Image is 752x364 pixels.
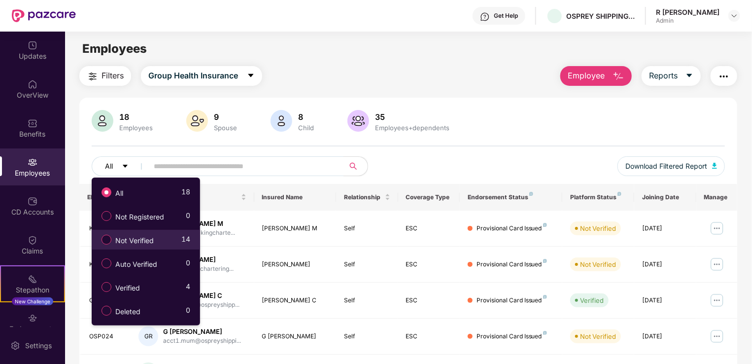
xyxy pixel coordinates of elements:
[344,193,382,201] span: Relationship
[649,70,678,82] span: Reports
[642,296,688,305] div: [DATE]
[709,256,725,272] img: manageButton
[529,192,533,196] img: svg+xml;base64,PHN2ZyB4bWxucz0iaHR0cDovL3d3dy53My5vcmcvMjAwMC9zdmciIHdpZHRoPSI4IiBoZWlnaHQ9IjgiIH...
[543,295,547,299] img: svg+xml;base64,PHN2ZyB4bWxucz0iaHR0cDovL3d3dy53My5vcmcvMjAwMC9zdmciIHdpZHRoPSI4IiBoZWlnaHQ9IjgiIH...
[617,156,725,176] button: Download Filtered Report
[10,341,20,351] img: svg+xml;base64,PHN2ZyBpZD0iU2V0dGluZy0yMHgyMCIgeG1sbnM9Imh0dHA6Ly93d3cudzMub3JnLzIwMDAvc3ZnIiB3aW...
[141,66,262,86] button: Group Health Insurancecaret-down
[709,292,725,308] img: manageButton
[580,331,616,341] div: Not Verified
[1,285,64,295] div: Stepathon
[111,212,168,222] span: Not Registered
[642,260,688,269] div: [DATE]
[543,331,547,335] img: svg+xml;base64,PHN2ZyB4bWxucz0iaHR0cDovL3d3dy53My5vcmcvMjAwMC9zdmciIHdpZHRoPSI4IiBoZWlnaHQ9IjgiIH...
[685,72,693,80] span: caret-down
[262,260,329,269] div: [PERSON_NAME]
[163,336,241,346] div: acct1.mum@ospreyshippi...
[406,332,452,341] div: ESC
[477,296,547,305] div: Provisional Card Issued
[336,184,398,211] th: Relationship
[570,193,626,201] div: Platform Status
[344,296,390,305] div: Self
[79,184,131,211] th: EID
[111,188,127,199] span: All
[656,17,719,25] div: Admin
[28,118,37,128] img: svg+xml;base64,PHN2ZyBpZD0iQmVuZWZpdHMiIHhtbG5zPSJodHRwOi8vd3d3LnczLm9yZy8yMDAwL3N2ZyIgd2lkdGg9Ij...
[28,196,37,206] img: svg+xml;base64,PHN2ZyBpZD0iQ0RfQWNjb3VudHMiIGRhdGEtbmFtZT0iQ0QgQWNjb3VudHMiIHhtbG5zPSJodHRwOi8vd3...
[712,163,717,169] img: svg+xml;base64,PHN2ZyB4bWxucz0iaHR0cDovL3d3dy53My5vcmcvMjAwMC9zdmciIHhtbG5zOnhsaW5rPSJodHRwOi8vd3...
[111,259,161,270] span: Auto Verified
[406,260,452,269] div: ESC
[625,161,707,172] span: Download Filtered Report
[117,124,155,132] div: Employees
[89,332,123,341] div: OSP024
[398,184,460,211] th: Coverage Type
[148,70,238,82] span: Group Health Insurance
[347,110,369,132] img: svg+xml;base64,PHN2ZyB4bWxucz0iaHR0cDovL3d3dy53My5vcmcvMjAwMC9zdmciIHhtbG5zOnhsaW5rPSJodHRwOi8vd3...
[163,327,241,336] div: G [PERSON_NAME]
[262,296,329,305] div: [PERSON_NAME] C
[617,192,621,196] img: svg+xml;base64,PHN2ZyB4bWxucz0iaHR0cDovL3d3dy53My5vcmcvMjAwMC9zdmciIHdpZHRoPSI4IiBoZWlnaHQ9IjgiIH...
[480,12,490,22] img: svg+xml;base64,PHN2ZyBpZD0iSGVscC0zMngzMiIgeG1sbnM9Imh0dHA6Ly93d3cudzMub3JnLzIwMDAvc3ZnIiB3aWR0aD...
[254,184,337,211] th: Insured Name
[163,300,239,310] div: sales1.maa@ospreyshipp...
[102,70,124,82] span: Filters
[79,66,131,86] button: Filters
[22,341,55,351] div: Settings
[580,259,616,269] div: Not Verified
[406,296,452,305] div: ESC
[613,71,624,82] img: svg+xml;base64,PHN2ZyB4bWxucz0iaHR0cDovL3d3dy53My5vcmcvMjAwMC9zdmciIHhtbG5zOnhsaW5rPSJodHRwOi8vd3...
[696,184,737,211] th: Manage
[28,313,37,323] img: svg+xml;base64,PHN2ZyBpZD0iRW5kb3JzZW1lbnRzIiB4bWxucz0iaHR0cDovL3d3dy53My5vcmcvMjAwMC9zdmciIHdpZH...
[406,224,452,233] div: ESC
[718,71,730,82] img: svg+xml;base64,PHN2ZyB4bWxucz0iaHR0cDovL3d3dy53My5vcmcvMjAwMC9zdmciIHdpZHRoPSIyNCIgaGVpZ2h0PSIyNC...
[494,12,518,20] div: Get Help
[12,9,76,22] img: New Pazcare Logo
[186,281,190,295] span: 4
[186,257,190,272] span: 0
[262,332,329,341] div: G [PERSON_NAME]
[344,224,390,233] div: Self
[186,305,190,319] span: 0
[87,71,99,82] img: svg+xml;base64,PHN2ZyB4bWxucz0iaHR0cDovL3d3dy53My5vcmcvMjAwMC9zdmciIHdpZHRoPSIyNCIgaGVpZ2h0PSIyNC...
[580,295,604,305] div: Verified
[92,156,152,176] button: Allcaret-down
[271,110,292,132] img: svg+xml;base64,PHN2ZyB4bWxucz0iaHR0cDovL3d3dy53My5vcmcvMjAwMC9zdmciIHhtbG5zOnhsaW5rPSJodHRwOi8vd3...
[82,41,147,56] span: Employees
[111,306,144,317] span: Deleted
[656,7,719,17] div: R [PERSON_NAME]
[468,193,555,201] div: Endorsement Status
[560,66,632,86] button: Employee
[730,12,738,20] img: svg+xml;base64,PHN2ZyBpZD0iRHJvcGRvd24tMzJ4MzIiIHhtbG5zPSJodHRwOi8vd3d3LnczLm9yZy8yMDAwL3N2ZyIgd2...
[247,72,255,80] span: caret-down
[709,220,725,236] img: manageButton
[212,124,239,132] div: Spouse
[87,193,115,201] span: EID
[28,235,37,245] img: svg+xml;base64,PHN2ZyBpZD0iQ2xhaW0iIHhtbG5zPSJodHRwOi8vd3d3LnczLm9yZy8yMDAwL3N2ZyIgd2lkdGg9IjIwIi...
[181,186,190,201] span: 18
[373,124,451,132] div: Employees+dependents
[543,223,547,227] img: svg+xml;base64,PHN2ZyB4bWxucz0iaHR0cDovL3d3dy53My5vcmcvMjAwMC9zdmciIHdpZHRoPSI4IiBoZWlnaHQ9IjgiIH...
[477,332,547,341] div: Provisional Card Issued
[477,260,547,269] div: Provisional Card Issued
[566,11,635,21] div: OSPREY SHIPPING PRIVATE LIMITED
[642,224,688,233] div: [DATE]
[111,283,144,293] span: Verified
[122,163,129,171] span: caret-down
[186,110,208,132] img: svg+xml;base64,PHN2ZyB4bWxucz0iaHR0cDovL3d3dy53My5vcmcvMjAwMC9zdmciIHhtbG5zOnhsaW5rPSJodHRwOi8vd3...
[344,260,390,269] div: Self
[477,224,547,233] div: Provisional Card Issued
[186,210,190,224] span: 0
[28,157,37,167] img: svg+xml;base64,PHN2ZyBpZD0iRW1wbG95ZWVzIiB4bWxucz0iaHR0cDovL3d3dy53My5vcmcvMjAwMC9zdmciIHdpZHRoPS...
[343,156,368,176] button: search
[163,291,239,300] div: [PERSON_NAME] C
[28,79,37,89] img: svg+xml;base64,PHN2ZyBpZD0iSG9tZSIgeG1sbnM9Imh0dHA6Ly93d3cudzMub3JnLzIwMDAvc3ZnIiB3aWR0aD0iMjAiIG...
[111,235,158,246] span: Not Verified
[117,112,155,122] div: 18
[28,40,37,50] img: svg+xml;base64,PHN2ZyBpZD0iVXBkYXRlZCIgeG1sbnM9Imh0dHA6Ly93d3cudzMub3JnLzIwMDAvc3ZnIiB3aWR0aD0iMj...
[212,112,239,122] div: 9
[568,70,605,82] span: Employee
[92,110,113,132] img: svg+xml;base64,PHN2ZyB4bWxucz0iaHR0cDovL3d3dy53My5vcmcvMjAwMC9zdmciIHhtbG5zOnhsaW5rPSJodHRwOi8vd3...
[262,224,329,233] div: [PERSON_NAME] M
[12,297,53,305] div: New Challenge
